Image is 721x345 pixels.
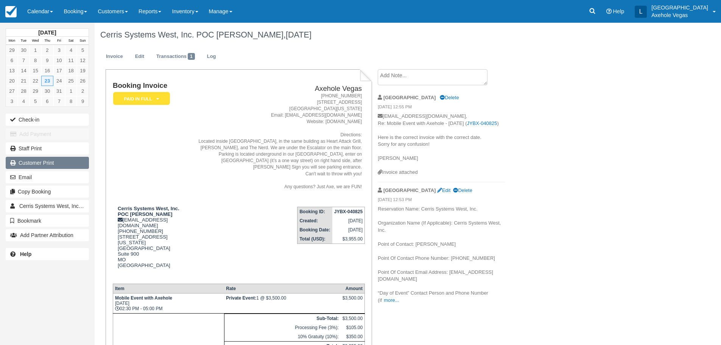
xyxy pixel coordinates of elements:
[53,76,65,86] a: 24
[6,128,89,140] button: Add Payment
[41,96,53,106] a: 6
[118,206,179,217] strong: Cerris Systems West, Inc. POC [PERSON_NAME]
[440,95,459,100] a: Delete
[224,284,341,293] th: Rate
[100,49,129,64] a: Invoice
[383,187,436,193] strong: [GEOGRAPHIC_DATA]
[226,295,256,301] strong: Private Event
[41,66,53,76] a: 16
[6,171,89,183] button: Email
[6,248,89,260] a: Help
[65,45,77,55] a: 4
[65,66,77,76] a: 18
[18,96,30,106] a: 4
[6,86,18,96] a: 27
[113,206,184,278] div: [EMAIL_ADDRESS][DOMAIN_NAME] [PHONE_NUMBER] [STREET_ADDRESS] [US_STATE][GEOGRAPHIC_DATA] Suite 90...
[378,104,505,112] em: [DATE] 12:55 PM
[65,86,77,96] a: 1
[77,37,89,45] th: Sun
[19,203,138,209] span: Cerris Systems West, Inc. POC [PERSON_NAME]
[187,93,362,190] address: [PHONE_NUMBER] [STREET_ADDRESS] [GEOGRAPHIC_DATA][US_STATE] Email: [EMAIL_ADDRESS][DOMAIN_NAME] W...
[18,55,30,66] a: 7
[151,49,201,64] a: Transactions1
[65,96,77,106] a: 8
[378,206,505,304] p: Reservation Name: Cerris Systems West, Inc. Organization Name (If Applicable): Cerris Systems Wes...
[224,332,341,342] td: 10% Gratuity (10%):
[332,225,365,234] td: [DATE]
[53,37,65,45] th: Fri
[383,95,436,100] strong: [GEOGRAPHIC_DATA]
[41,55,53,66] a: 9
[635,6,647,18] div: L
[65,76,77,86] a: 25
[77,55,89,66] a: 12
[224,323,341,332] td: Processing Fee (3%):
[41,76,53,86] a: 23
[201,49,222,64] a: Log
[343,295,363,307] div: $3,500.00
[6,66,18,76] a: 13
[41,86,53,96] a: 30
[30,86,41,96] a: 29
[5,6,17,17] img: checkfront-main-nav-mini-logo.png
[6,215,89,227] button: Bookmark
[378,197,505,205] em: [DATE] 12:53 PM
[341,332,365,342] td: $350.00
[453,187,472,193] a: Delete
[6,200,89,212] a: Cerris Systems West, Inc. POC [PERSON_NAME]
[341,314,365,323] td: $3,500.00
[100,30,630,39] h1: Cerris Systems West, Inc. POC [PERSON_NAME],
[286,30,311,39] span: [DATE]
[384,297,399,303] a: more...
[115,295,172,301] strong: Mobile Event with Axehole
[53,66,65,76] a: 17
[129,49,150,64] a: Edit
[18,45,30,55] a: 30
[77,96,89,106] a: 9
[6,76,18,86] a: 20
[20,251,31,257] b: Help
[651,4,708,11] p: [GEOGRAPHIC_DATA]
[65,55,77,66] a: 11
[613,8,624,14] span: Help
[30,37,41,45] th: Wed
[6,142,89,155] a: Staff Print
[77,76,89,86] a: 26
[378,169,505,176] div: Invoice attached
[41,45,53,55] a: 2
[113,82,184,90] h1: Booking Invoice
[6,186,89,198] button: Copy Booking
[224,293,341,314] td: 1 @ $3,500.00
[297,216,332,225] th: Created:
[77,66,89,76] a: 19
[53,45,65,55] a: 3
[6,45,18,55] a: 29
[77,45,89,55] a: 5
[53,55,65,66] a: 10
[30,45,41,55] a: 1
[224,314,341,323] th: Sub-Total:
[6,157,89,169] a: Customer Print
[187,85,362,93] h2: Axehole Vegas
[18,86,30,96] a: 28
[41,37,53,45] th: Thu
[437,187,450,193] a: Edit
[65,37,77,45] th: Sat
[77,86,89,96] a: 2
[38,30,56,36] strong: [DATE]
[30,96,41,106] a: 5
[297,234,332,244] th: Total (USD):
[30,55,41,66] a: 8
[467,120,497,126] a: JYBX-040825
[332,216,365,225] td: [DATE]
[651,11,708,19] p: Axehole Vegas
[378,113,505,169] p: [EMAIL_ADDRESS][DOMAIN_NAME], Re: Mobile Event with Axehole - [DATE] ( ) Here is the correct invo...
[297,225,332,234] th: Booking Date:
[297,207,332,216] th: Booking ID:
[606,9,612,14] i: Help
[341,323,365,332] td: $105.00
[334,209,363,214] strong: JYBX-040825
[113,92,170,105] em: Paid in Full
[18,37,30,45] th: Tue
[6,37,18,45] th: Mon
